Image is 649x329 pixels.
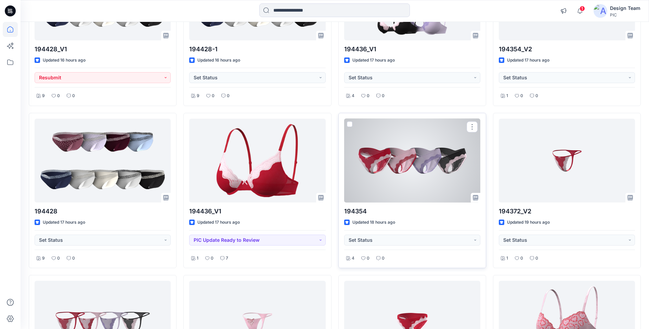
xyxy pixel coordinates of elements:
[197,57,240,64] p: Updated 16 hours ago
[535,92,538,100] p: 0
[352,219,395,226] p: Updated 18 hours ago
[352,255,354,262] p: 4
[499,44,635,54] p: 194354_V2
[507,219,550,226] p: Updated 19 hours ago
[352,92,354,100] p: 4
[42,255,45,262] p: 9
[226,255,228,262] p: 7
[507,57,549,64] p: Updated 17 hours ago
[499,207,635,216] p: 194372_V2
[43,219,85,226] p: Updated 17 hours ago
[344,44,480,54] p: 194436_V1
[212,92,215,100] p: 0
[520,92,523,100] p: 0
[367,255,369,262] p: 0
[72,92,75,100] p: 0
[506,255,508,262] p: 1
[197,219,240,226] p: Updated 17 hours ago
[189,44,325,54] p: 194428-1
[382,92,385,100] p: 0
[610,12,640,17] div: PIC
[535,255,538,262] p: 0
[382,255,385,262] p: 0
[520,255,523,262] p: 0
[594,4,607,18] img: avatar
[57,92,60,100] p: 0
[197,255,198,262] p: 1
[42,92,45,100] p: 9
[189,207,325,216] p: 194436_V1
[189,119,325,202] a: 194436_V1
[344,119,480,202] a: 194354
[352,57,395,64] p: Updated 17 hours ago
[211,255,213,262] p: 0
[35,119,171,202] a: 194428
[35,207,171,216] p: 194428
[580,6,585,11] span: 1
[367,92,369,100] p: 0
[499,119,635,202] a: 194372_V2
[72,255,75,262] p: 0
[57,255,60,262] p: 0
[344,207,480,216] p: 194354
[43,57,86,64] p: Updated 16 hours ago
[227,92,230,100] p: 0
[610,4,640,12] div: Design Team
[506,92,508,100] p: 1
[35,44,171,54] p: 194428_V1
[197,92,199,100] p: 9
